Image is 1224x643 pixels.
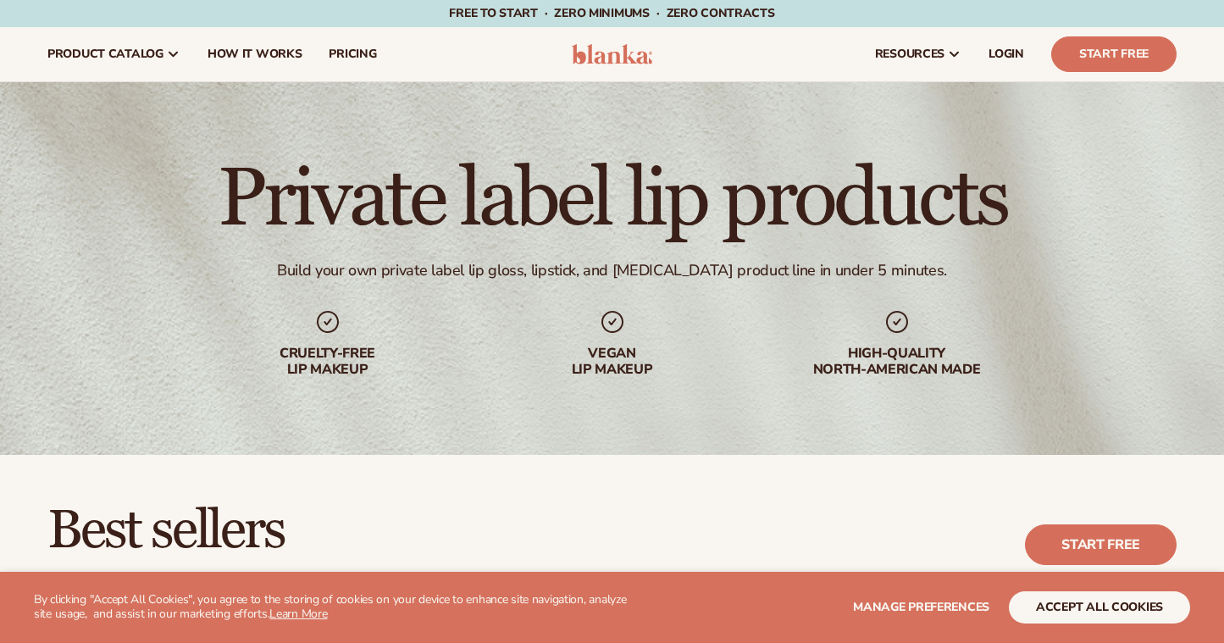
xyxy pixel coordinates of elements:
[277,261,947,280] div: Build your own private label lip gloss, lipstick, and [MEDICAL_DATA] product line in under 5 minu...
[853,599,989,615] span: Manage preferences
[34,593,641,622] p: By clicking "Accept All Cookies", you agree to the storing of cookies on your device to enhance s...
[269,606,327,622] a: Learn More
[989,47,1024,61] span: LOGIN
[975,27,1038,81] a: LOGIN
[315,27,390,81] a: pricing
[875,47,944,61] span: resources
[449,5,774,21] span: Free to start · ZERO minimums · ZERO contracts
[504,346,721,378] div: Vegan lip makeup
[47,502,706,559] h2: Best sellers
[1051,36,1177,72] a: Start Free
[329,47,376,61] span: pricing
[47,569,706,588] div: Private label lip gloss, lipstick, and [MEDICAL_DATA] to start your beauty and self care line [DA...
[218,159,1006,241] h1: Private label lip products
[861,27,975,81] a: resources
[1025,524,1177,565] a: Start free
[34,27,194,81] a: product catalog
[47,47,163,61] span: product catalog
[194,27,316,81] a: How It Works
[208,47,302,61] span: How It Works
[572,44,652,64] img: logo
[853,591,989,624] button: Manage preferences
[219,346,436,378] div: Cruelty-free lip makeup
[789,346,1005,378] div: High-quality North-american made
[1009,591,1190,624] button: accept all cookies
